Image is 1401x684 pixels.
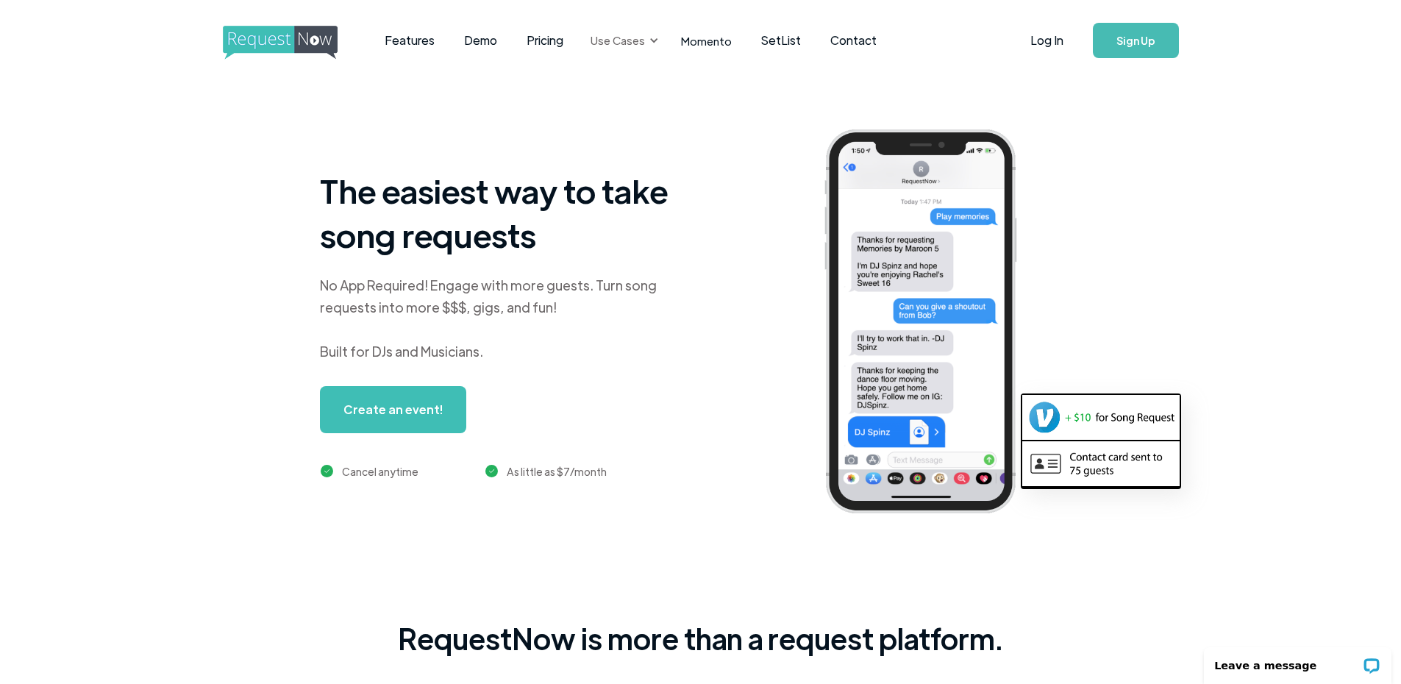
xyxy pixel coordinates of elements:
[485,465,498,477] img: green checkmark
[1022,441,1180,485] img: contact card example
[449,18,512,63] a: Demo
[512,18,578,63] a: Pricing
[321,465,333,477] img: green checkmark
[320,168,688,257] h1: The easiest way to take song requests
[320,274,688,363] div: No App Required! Engage with more guests. Turn song requests into more $$$, gigs, and fun! Built ...
[816,18,891,63] a: Contact
[1093,23,1179,58] a: Sign Up
[1194,638,1401,684] iframe: LiveChat chat widget
[808,119,1056,529] img: iphone screenshot
[223,26,333,55] a: home
[342,463,418,480] div: Cancel anytime
[507,463,607,480] div: As little as $7/month
[370,18,449,63] a: Features
[582,18,663,63] div: Use Cases
[746,18,816,63] a: SetList
[223,26,365,60] img: requestnow logo
[666,19,746,63] a: Momento
[320,386,466,433] a: Create an event!
[1022,395,1180,439] img: venmo screenshot
[1016,15,1078,66] a: Log In
[591,32,645,49] div: Use Cases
